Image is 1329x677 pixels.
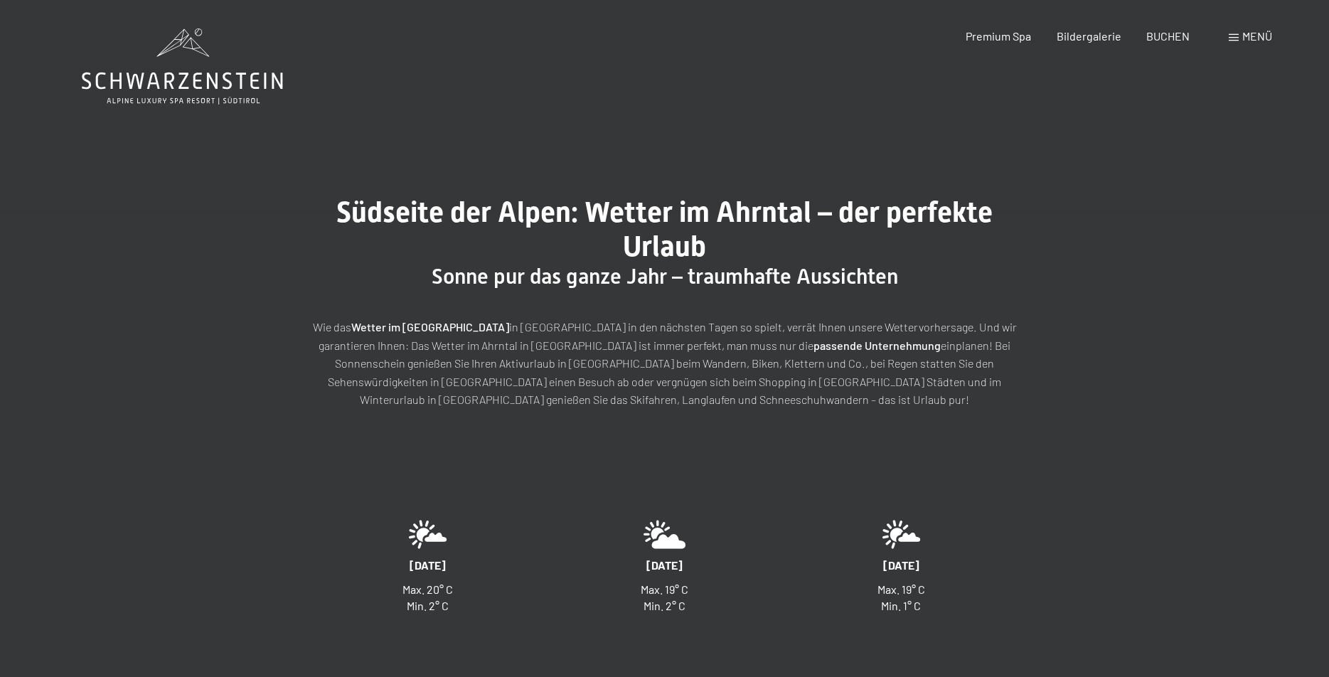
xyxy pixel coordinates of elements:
[883,558,919,572] span: [DATE]
[407,599,449,612] span: Min. 2° C
[410,558,446,572] span: [DATE]
[432,264,898,289] span: Sonne pur das ganze Jahr – traumhafte Aussichten
[966,29,1031,43] a: Premium Spa
[881,599,921,612] span: Min. 1° C
[813,338,941,352] strong: passende Unternehmung
[641,582,688,596] span: Max. 19° C
[644,599,685,612] span: Min. 2° C
[402,582,453,596] span: Max. 20° C
[336,196,993,263] span: Südseite der Alpen: Wetter im Ahrntal – der perfekte Urlaub
[877,582,925,596] span: Max. 19° C
[1146,29,1190,43] a: BUCHEN
[309,318,1020,409] p: Wie das in [GEOGRAPHIC_DATA] in den nächsten Tagen so spielt, verrät Ihnen unsere Wettervorhersag...
[1057,29,1121,43] a: Bildergalerie
[351,320,509,334] strong: Wetter im [GEOGRAPHIC_DATA]
[646,558,683,572] span: [DATE]
[1242,29,1272,43] span: Menü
